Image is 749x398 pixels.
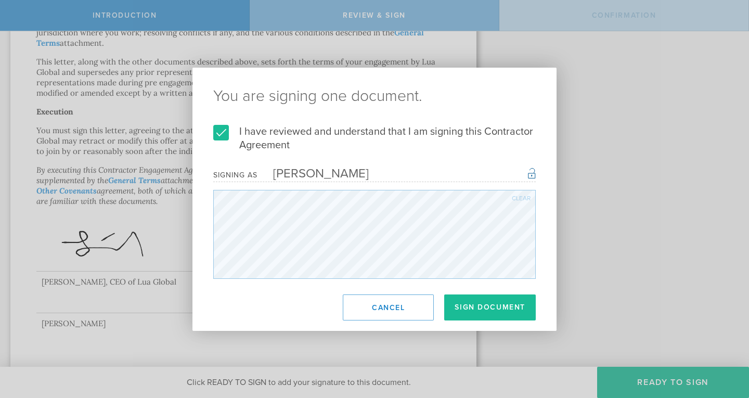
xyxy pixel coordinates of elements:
label: I have reviewed and understand that I am signing this Contractor Agreement [213,125,536,152]
button: Sign Document [444,294,536,320]
ng-pluralize: You are signing one document. [213,88,536,104]
div: Signing as [213,171,257,179]
div: [PERSON_NAME] [257,166,369,181]
iframe: Chat Widget [697,317,749,367]
button: Cancel [343,294,434,320]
